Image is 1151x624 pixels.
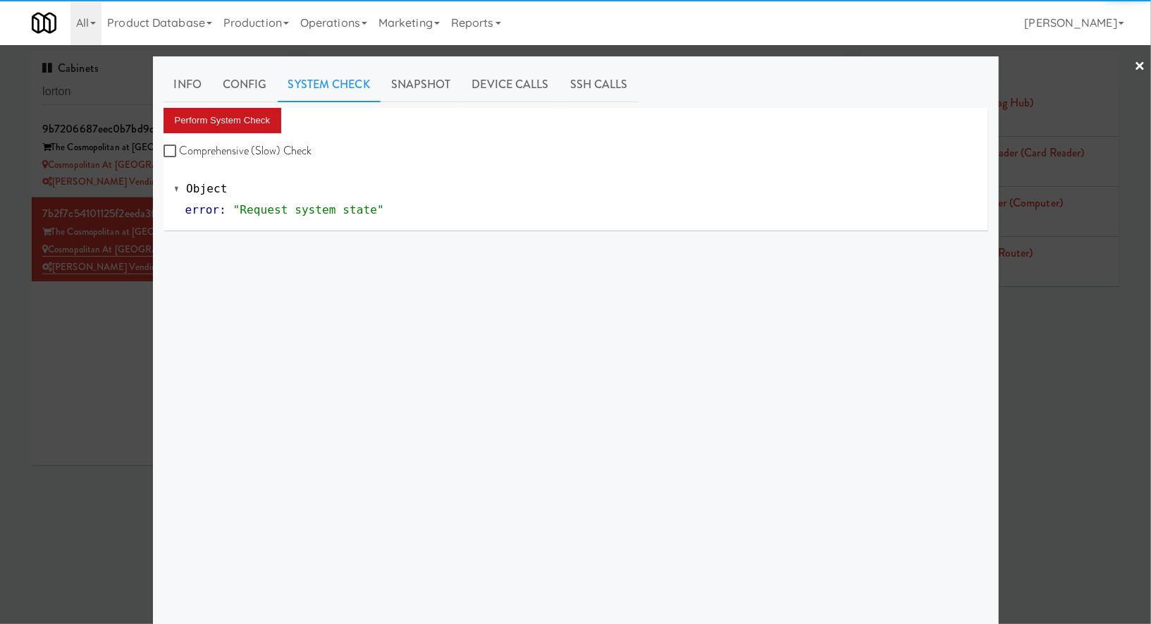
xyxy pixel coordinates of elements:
a: Info [164,67,212,102]
span: : [219,203,226,216]
button: Perform System Check [164,108,282,133]
label: Comprehensive (Slow) Check [164,140,312,161]
a: SSH Calls [560,67,639,102]
span: Object [186,182,227,195]
span: error [185,203,220,216]
span: "Request system state" [233,203,384,216]
a: Config [212,67,278,102]
a: Device Calls [462,67,560,102]
a: System Check [278,67,381,102]
a: Snapshot [381,67,462,102]
img: Micromart [32,11,56,35]
a: × [1134,45,1145,89]
input: Comprehensive (Slow) Check [164,146,180,157]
